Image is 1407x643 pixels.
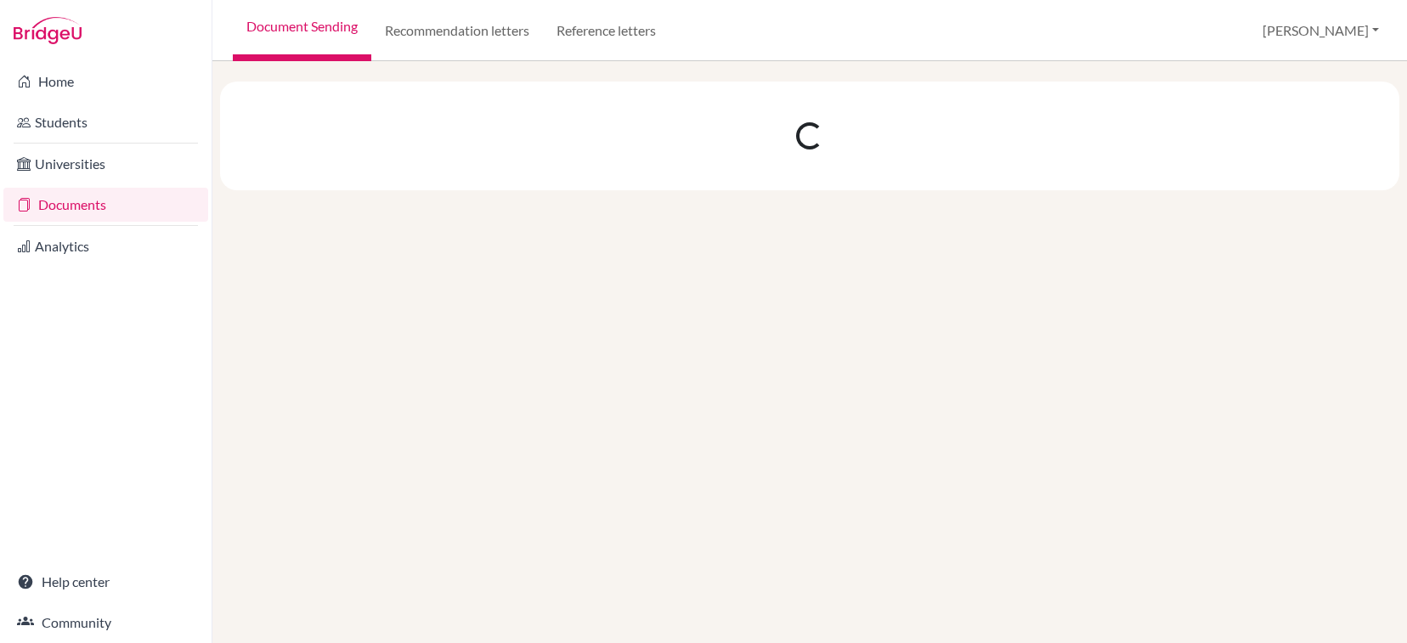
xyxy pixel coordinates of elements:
a: Students [3,105,208,139]
a: Analytics [3,229,208,263]
button: [PERSON_NAME] [1255,14,1387,47]
img: Bridge-U [14,17,82,44]
a: Home [3,65,208,99]
a: Help center [3,565,208,599]
a: Documents [3,188,208,222]
a: Universities [3,147,208,181]
a: Community [3,606,208,640]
